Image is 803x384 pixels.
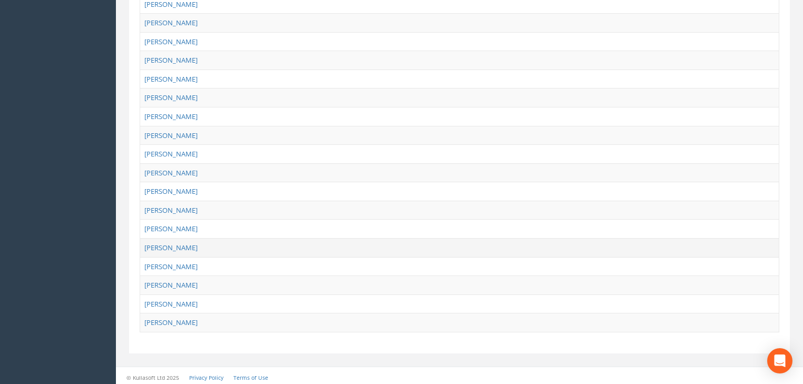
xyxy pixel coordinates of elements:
[233,374,268,381] a: Terms of Use
[144,224,198,233] a: [PERSON_NAME]
[144,168,198,178] a: [PERSON_NAME]
[144,243,198,252] a: [PERSON_NAME]
[144,18,198,27] a: [PERSON_NAME]
[767,348,792,373] div: Open Intercom Messenger
[144,131,198,140] a: [PERSON_NAME]
[144,112,198,121] a: [PERSON_NAME]
[144,186,198,196] a: [PERSON_NAME]
[144,318,198,327] a: [PERSON_NAME]
[144,299,198,309] a: [PERSON_NAME]
[144,74,198,84] a: [PERSON_NAME]
[144,55,198,65] a: [PERSON_NAME]
[144,93,198,102] a: [PERSON_NAME]
[144,280,198,290] a: [PERSON_NAME]
[126,374,179,381] small: © Kullasoft Ltd 2025
[144,262,198,271] a: [PERSON_NAME]
[144,37,198,46] a: [PERSON_NAME]
[144,205,198,215] a: [PERSON_NAME]
[189,374,223,381] a: Privacy Policy
[144,149,198,159] a: [PERSON_NAME]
